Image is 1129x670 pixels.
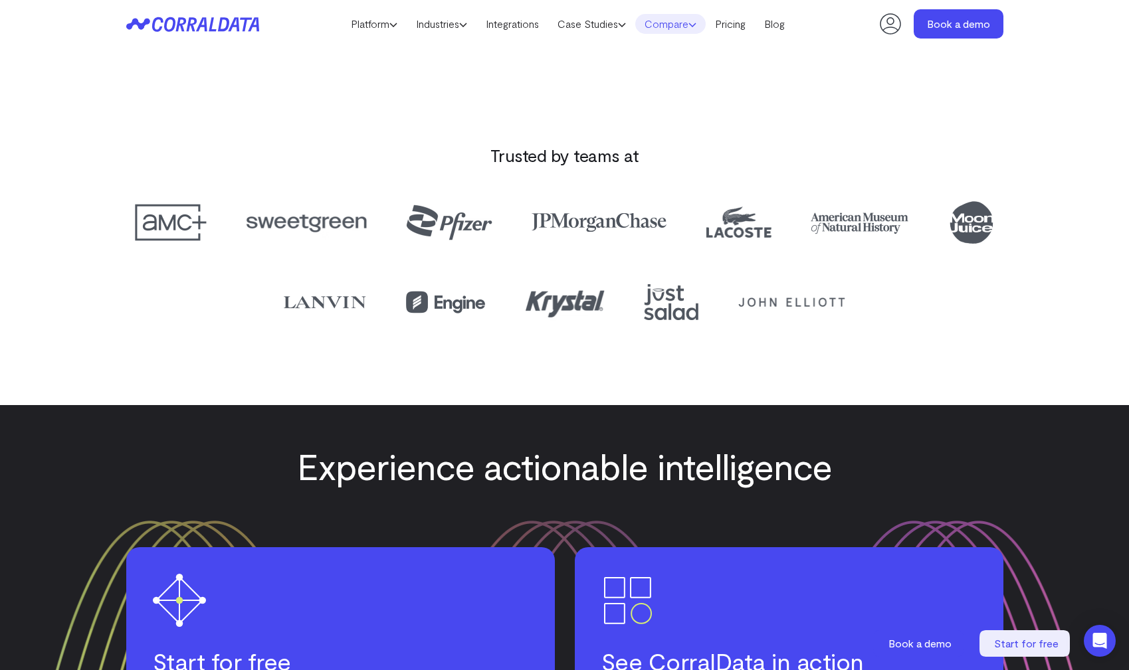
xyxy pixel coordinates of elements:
span: Book a demo [888,637,952,649]
div: Open Intercom Messenger [1084,625,1116,657]
a: Blog [755,14,794,34]
a: Case Studies [548,14,635,34]
a: Platform [342,14,407,34]
a: Book a demo [914,9,1003,39]
a: Start for free [979,630,1073,657]
a: Pricing [706,14,755,34]
a: Book a demo [873,630,966,657]
a: Compare [635,14,706,34]
a: Industries [407,14,476,34]
a: Integrations [476,14,548,34]
span: Start for free [994,637,1059,649]
h3: Trusted by teams at [126,144,1003,166]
